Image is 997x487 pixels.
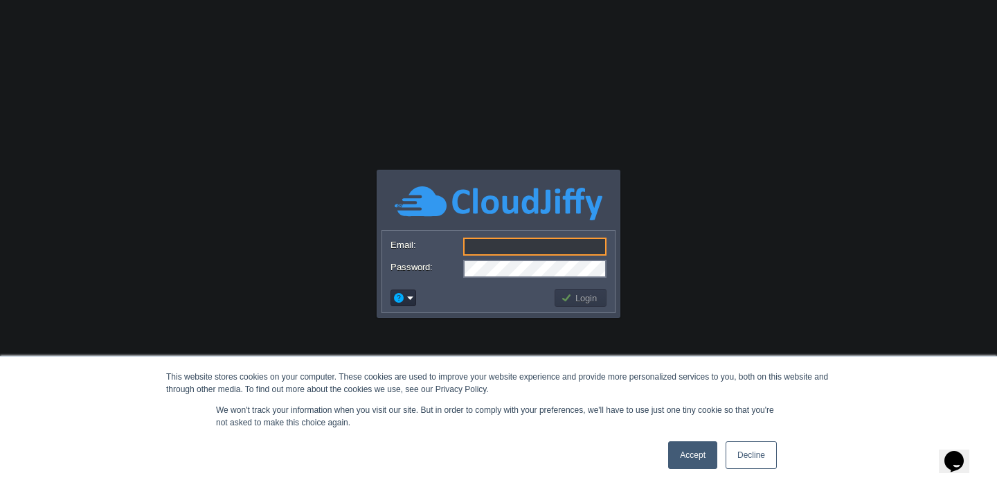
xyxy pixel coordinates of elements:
label: Email: [390,238,462,252]
iframe: chat widget [939,432,983,473]
a: Accept [668,441,717,469]
div: This website stores cookies on your computer. These cookies are used to improve your website expe... [166,371,831,396]
img: CloudJiffy [395,184,602,222]
p: We won't track your information when you visit our site. But in order to comply with your prefere... [216,404,781,429]
button: Login [561,292,601,304]
a: Decline [726,441,777,469]
label: Password: [390,260,462,274]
